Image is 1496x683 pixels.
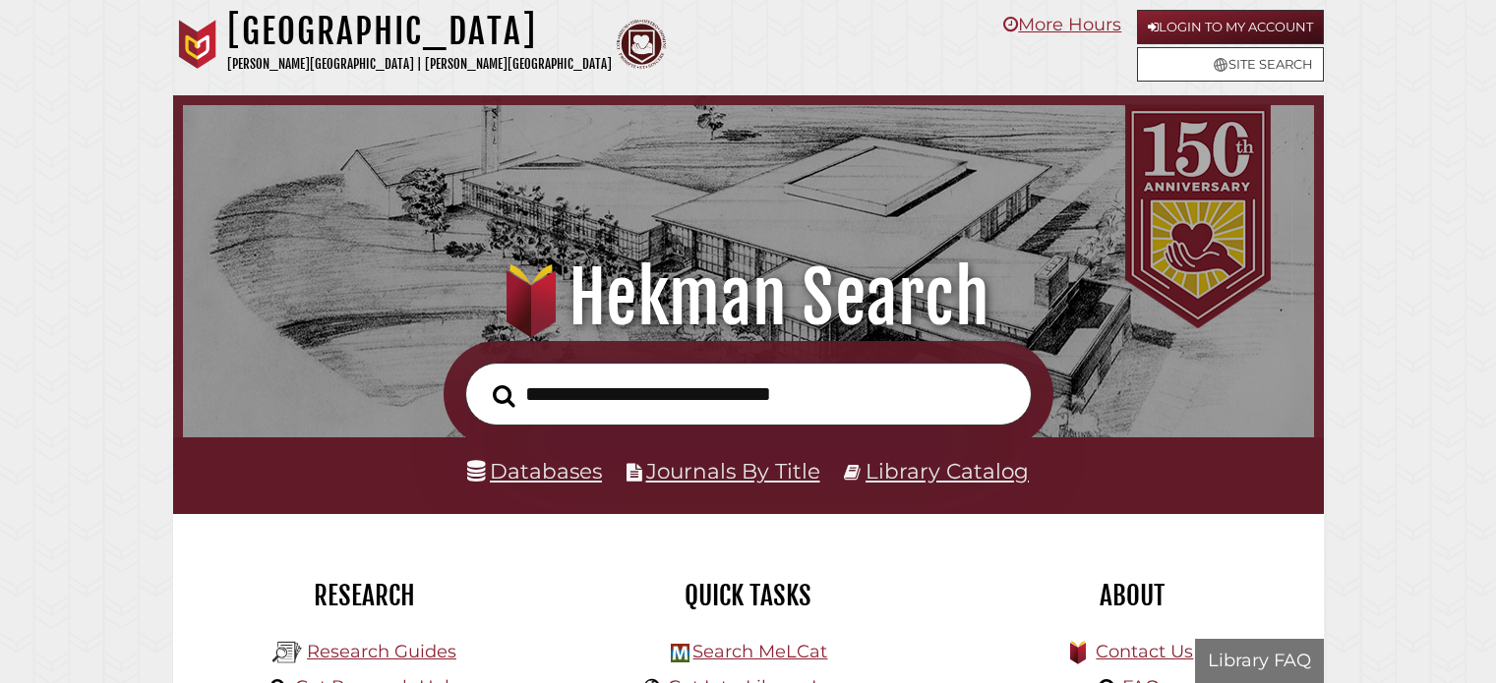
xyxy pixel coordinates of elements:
[692,641,827,662] a: Search MeLCat
[646,458,820,484] a: Journals By Title
[188,579,542,612] h2: Research
[1096,641,1193,662] a: Contact Us
[483,378,525,413] button: Search
[866,458,1029,484] a: Library Catalog
[467,458,602,484] a: Databases
[227,53,612,76] p: [PERSON_NAME][GEOGRAPHIC_DATA] | [PERSON_NAME][GEOGRAPHIC_DATA]
[1137,10,1324,44] a: Login to My Account
[955,579,1309,612] h2: About
[493,383,515,407] i: Search
[227,10,612,53] h1: [GEOGRAPHIC_DATA]
[671,644,689,662] img: Hekman Library Logo
[1003,14,1121,35] a: More Hours
[307,641,456,662] a: Research Guides
[617,20,666,69] img: Calvin Theological Seminary
[272,638,302,667] img: Hekman Library Logo
[173,20,222,69] img: Calvin University
[1137,47,1324,82] a: Site Search
[571,579,926,612] h2: Quick Tasks
[205,255,1290,341] h1: Hekman Search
